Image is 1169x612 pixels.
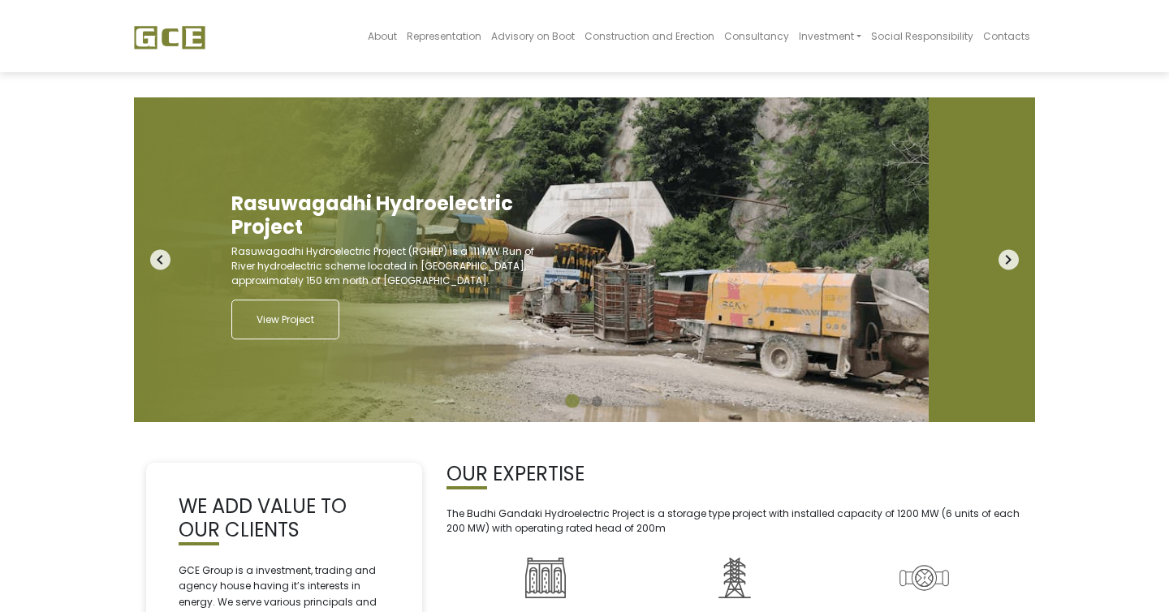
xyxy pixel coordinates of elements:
[794,5,866,67] a: Investment
[564,394,580,410] button: 1 of 2
[978,5,1035,67] a: Contacts
[486,5,580,67] a: Advisory on Boot
[179,495,390,542] h2: WE ADD VALUE TO OUR CLIENTS
[231,244,540,288] p: Rasuwagadhi Hydroelectric Project (RGHEP) is a 111 MW Run of River hydroelectric scheme located i...
[871,29,973,43] span: Social Responsibility
[231,300,339,339] a: View Project
[866,5,978,67] a: Social Responsibility
[407,29,481,43] span: Representation
[231,192,540,239] h2: Rasuwagadhi Hydroelectric Project
[580,5,719,67] a: Construction and Erection
[999,250,1019,270] i: navigate_next
[491,29,575,43] span: Advisory on Boot
[150,250,170,270] i: navigate_before
[134,25,205,50] img: GCE Group
[584,29,714,43] span: Construction and Erection
[368,29,397,43] span: About
[402,5,486,67] a: Representation
[799,29,854,43] span: Investment
[589,394,605,410] button: 2 of 2
[719,5,794,67] a: Consultancy
[446,506,1023,536] p: The Budhi Gandaki Hydroelectric Project is a storage type project with installed capacity of 1200...
[983,29,1030,43] span: Contacts
[724,29,789,43] span: Consultancy
[363,5,402,67] a: About
[446,463,1023,486] h2: OUR EXPERTISE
